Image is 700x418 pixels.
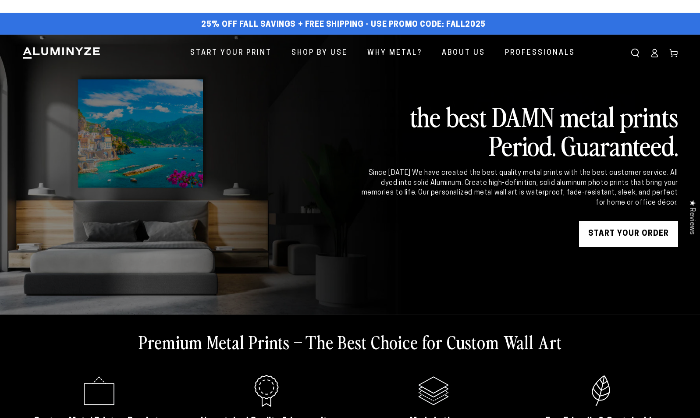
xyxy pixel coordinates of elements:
span: Why Metal? [367,47,422,60]
summary: Search our site [625,43,645,63]
h2: the best DAMN metal prints Period. Guaranteed. [360,102,678,159]
span: 25% off FALL Savings + Free Shipping - Use Promo Code: FALL2025 [201,20,486,30]
h2: Premium Metal Prints – The Best Choice for Custom Wall Art [139,330,562,353]
span: Professionals [505,47,575,60]
img: Aluminyze [22,46,101,60]
span: Start Your Print [190,47,272,60]
span: Shop By Use [291,47,348,60]
a: START YOUR Order [579,221,678,247]
a: Start Your Print [184,42,278,65]
a: Why Metal? [361,42,429,65]
a: Shop By Use [285,42,354,65]
div: Click to open Judge.me floating reviews tab [683,193,700,241]
span: About Us [442,47,485,60]
a: About Us [435,42,492,65]
div: Since [DATE] We have created the best quality metal prints with the best customer service. All dy... [360,168,678,208]
a: Professionals [498,42,582,65]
